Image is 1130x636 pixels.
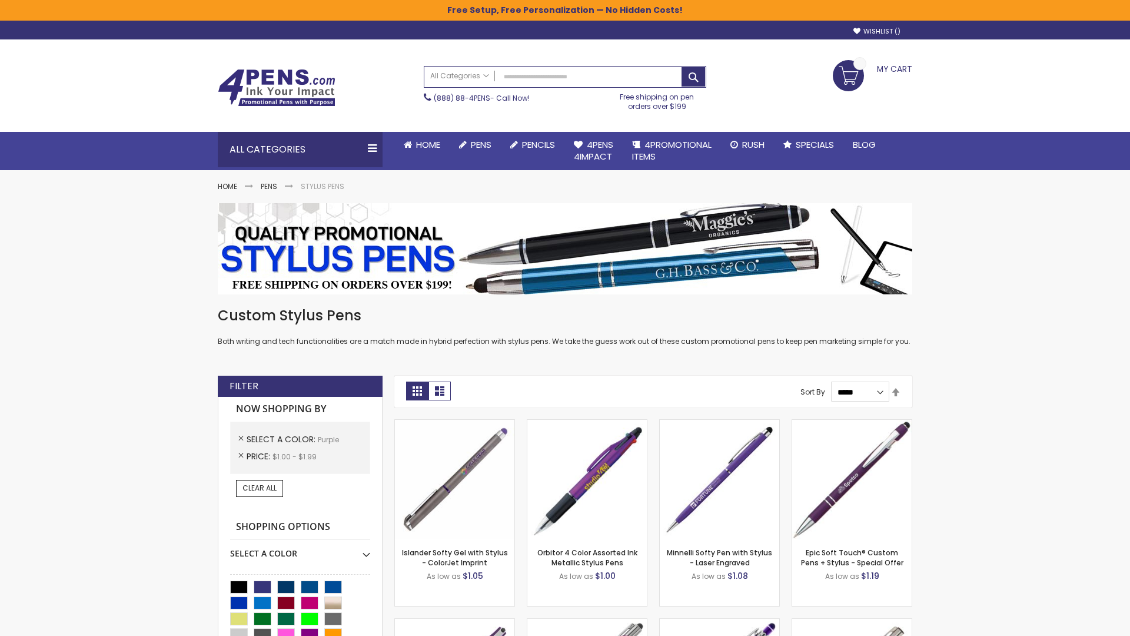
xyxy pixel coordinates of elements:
[218,203,912,294] img: Stylus Pens
[434,93,490,103] a: (888) 88-4PENS
[434,93,530,103] span: - Call Now!
[395,420,514,539] img: Islander Softy Gel with Stylus - ColorJet Imprint-Purple
[272,452,317,462] span: $1.00 - $1.99
[230,397,370,422] strong: Now Shopping by
[623,132,721,170] a: 4PROMOTIONALITEMS
[861,570,879,582] span: $1.19
[218,306,912,325] h1: Custom Stylus Pens
[416,138,440,151] span: Home
[230,515,370,540] strong: Shopping Options
[236,480,283,496] a: Clear All
[230,380,258,393] strong: Filter
[727,570,748,582] span: $1.08
[394,132,450,158] a: Home
[742,138,765,151] span: Rush
[721,132,774,158] a: Rush
[792,419,912,429] a: 4P-MS8B-Purple
[450,132,501,158] a: Pens
[218,181,237,191] a: Home
[424,67,495,86] a: All Categories
[430,71,489,81] span: All Categories
[774,132,843,158] a: Specials
[427,571,461,581] span: As low as
[247,450,272,462] span: Price
[522,138,555,151] span: Pencils
[574,138,613,163] span: 4Pens 4impact
[692,571,726,581] span: As low as
[395,618,514,628] a: Avendale Velvet Touch Stylus Gel Pen-Purple
[527,419,647,429] a: Orbitor 4 Color Assorted Ink Metallic Stylus Pens-Purple
[853,138,876,151] span: Blog
[559,571,593,581] span: As low as
[608,88,707,111] div: Free shipping on pen orders over $199
[247,433,318,445] span: Select A Color
[660,420,779,539] img: Minnelli Softy Pen with Stylus - Laser Engraved-Purple
[218,132,383,167] div: All Categories
[395,419,514,429] a: Islander Softy Gel with Stylus - ColorJet Imprint-Purple
[318,435,339,445] span: Purple
[792,420,912,539] img: 4P-MS8B-Purple
[667,548,772,567] a: Minnelli Softy Pen with Stylus - Laser Engraved
[660,419,779,429] a: Minnelli Softy Pen with Stylus - Laser Engraved-Purple
[402,548,508,567] a: Islander Softy Gel with Stylus - ColorJet Imprint
[595,570,616,582] span: $1.00
[501,132,564,158] a: Pencils
[242,483,277,493] span: Clear All
[406,382,428,400] strong: Grid
[792,618,912,628] a: Tres-Chic Touch Pen - Standard Laser-Purple
[564,132,623,170] a: 4Pens4impact
[218,306,912,347] div: Both writing and tech functionalities are a match made in hybrid perfection with stylus pens. We ...
[471,138,491,151] span: Pens
[230,539,370,559] div: Select A Color
[537,548,637,567] a: Orbitor 4 Color Assorted Ink Metallic Stylus Pens
[853,27,900,36] a: Wishlist
[218,69,335,107] img: 4Pens Custom Pens and Promotional Products
[261,181,277,191] a: Pens
[463,570,483,582] span: $1.05
[632,138,712,163] span: 4PROMOTIONAL ITEMS
[843,132,885,158] a: Blog
[527,420,647,539] img: Orbitor 4 Color Assorted Ink Metallic Stylus Pens-Purple
[800,387,825,397] label: Sort By
[796,138,834,151] span: Specials
[301,181,344,191] strong: Stylus Pens
[527,618,647,628] a: Tres-Chic with Stylus Metal Pen - Standard Laser-Purple
[801,548,903,567] a: Epic Soft Touch® Custom Pens + Stylus - Special Offer
[660,618,779,628] a: Phoenix Softy with Stylus Pen - Laser-Purple
[825,571,859,581] span: As low as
